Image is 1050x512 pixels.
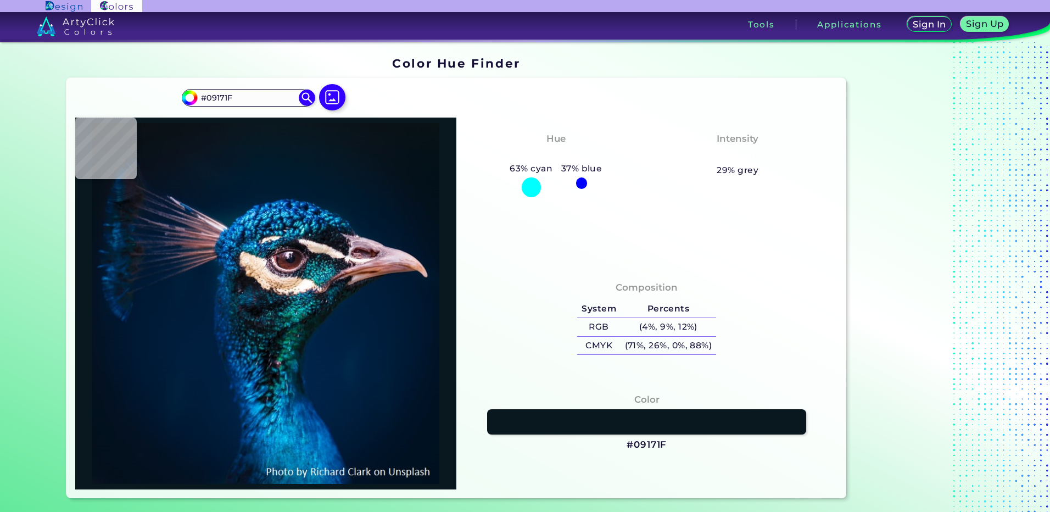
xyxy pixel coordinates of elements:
h5: System [577,300,620,318]
h3: Bluish Cyan [520,148,591,162]
h1: Color Hue Finder [392,55,520,71]
h5: Sign In [912,20,947,29]
a: Sign In [906,16,953,32]
h3: #09171F [627,438,667,452]
h5: 37% blue [557,162,606,176]
img: img_pavlin.jpg [81,123,451,484]
h5: Percents [621,300,716,318]
h5: Sign Up [965,19,1004,29]
h3: Applications [817,20,881,29]
h5: (71%, 26%, 0%, 88%) [621,337,716,355]
img: logo_artyclick_colors_white.svg [37,16,114,36]
h5: 29% grey [717,163,758,177]
h3: Medium [712,148,763,162]
img: icon picture [319,84,345,110]
h4: Intensity [717,131,758,147]
input: type color.. [197,91,299,105]
h4: Composition [616,280,678,296]
a: Sign Up [959,16,1010,32]
h5: CMYK [577,337,620,355]
img: ArtyClick Design logo [46,1,82,12]
h5: 63% cyan [506,162,557,176]
h5: (4%, 9%, 12%) [621,318,716,336]
h4: Color [634,392,660,408]
h5: RGB [577,318,620,336]
img: icon search [299,90,315,106]
h3: Tools [748,20,775,29]
h4: Hue [546,131,566,147]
